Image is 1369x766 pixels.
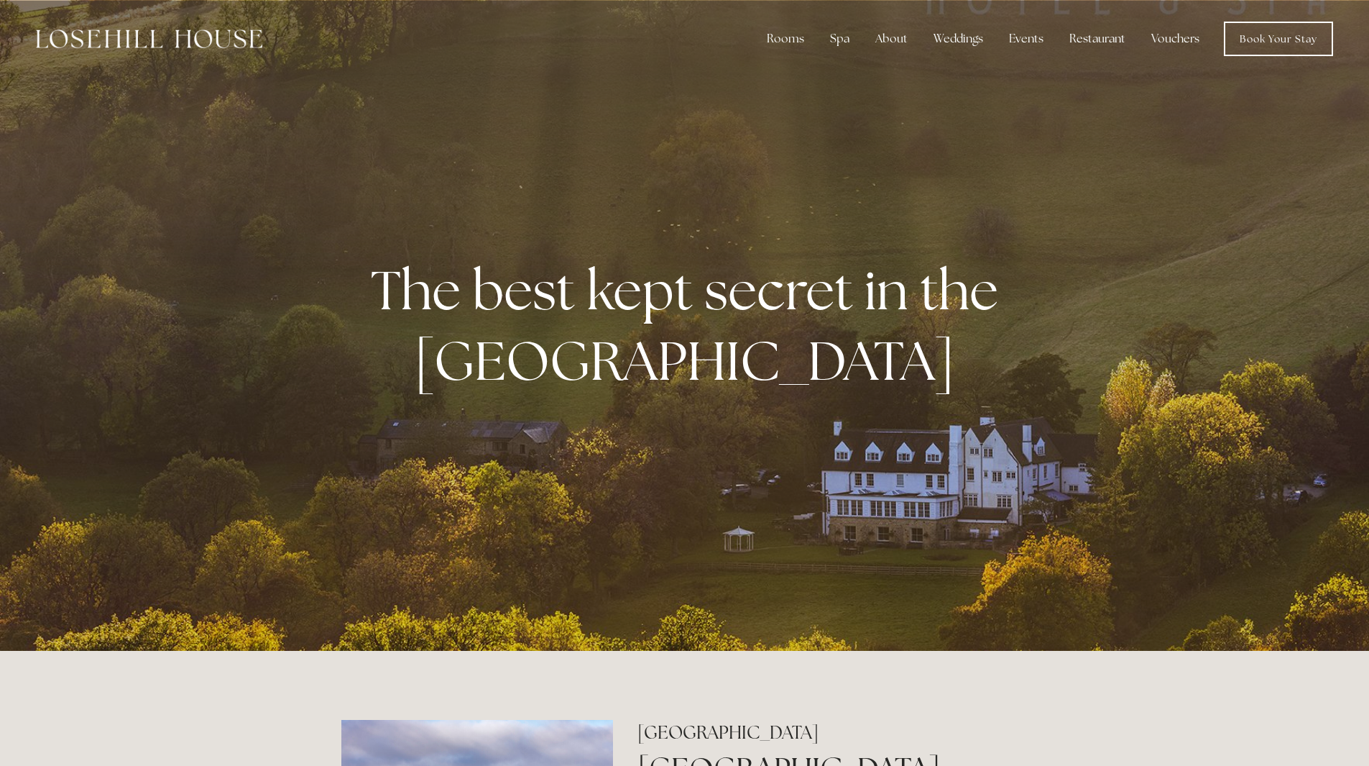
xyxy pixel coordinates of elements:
div: Spa [819,24,861,53]
img: Losehill House [36,29,262,48]
a: Book Your Stay [1224,22,1333,56]
div: Rooms [755,24,816,53]
div: Events [997,24,1055,53]
strong: The best kept secret in the [GEOGRAPHIC_DATA] [371,255,1010,396]
div: Restaurant [1058,24,1137,53]
h2: [GEOGRAPHIC_DATA] [637,720,1028,745]
a: Vouchers [1140,24,1211,53]
div: Weddings [922,24,995,53]
div: About [864,24,919,53]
